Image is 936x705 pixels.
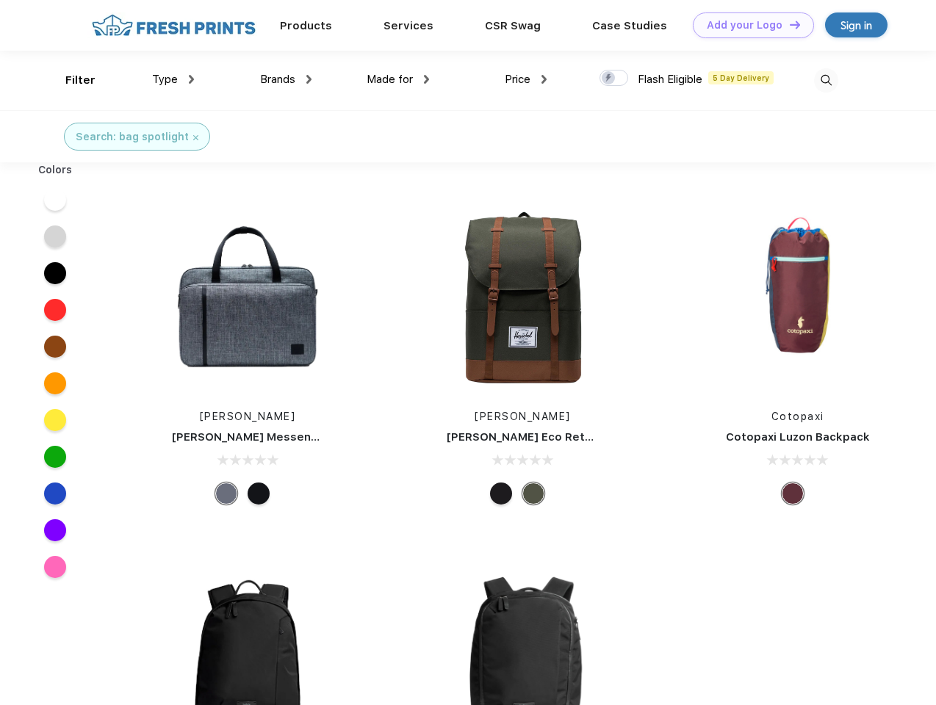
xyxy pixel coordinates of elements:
[65,72,96,89] div: Filter
[424,75,429,84] img: dropdown.png
[840,17,872,34] div: Sign in
[825,12,888,37] a: Sign in
[726,430,870,444] a: Cotopaxi Luzon Backpack
[475,411,571,422] a: [PERSON_NAME]
[260,73,295,86] span: Brands
[76,129,189,145] div: Search: bag spotlight
[193,135,198,140] img: filter_cancel.svg
[425,199,620,394] img: func=resize&h=266
[27,162,84,178] div: Colors
[814,68,838,93] img: desktop_search.svg
[367,73,413,86] span: Made for
[522,482,544,505] div: Forest
[638,73,702,86] span: Flash Eligible
[490,482,512,505] div: Black
[280,19,332,32] a: Products
[541,75,547,84] img: dropdown.png
[215,482,237,505] div: Raven Crosshatch
[306,75,312,84] img: dropdown.png
[172,430,331,444] a: [PERSON_NAME] Messenger
[707,19,782,32] div: Add your Logo
[87,12,260,38] img: fo%20logo%202.webp
[150,199,345,394] img: func=resize&h=266
[189,75,194,84] img: dropdown.png
[447,430,747,444] a: [PERSON_NAME] Eco Retreat 15" Computer Backpack
[700,199,896,394] img: func=resize&h=266
[152,73,178,86] span: Type
[505,73,530,86] span: Price
[790,21,800,29] img: DT
[708,71,774,84] span: 5 Day Delivery
[782,482,804,505] div: Surprise
[200,411,296,422] a: [PERSON_NAME]
[248,482,270,505] div: Black
[771,411,824,422] a: Cotopaxi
